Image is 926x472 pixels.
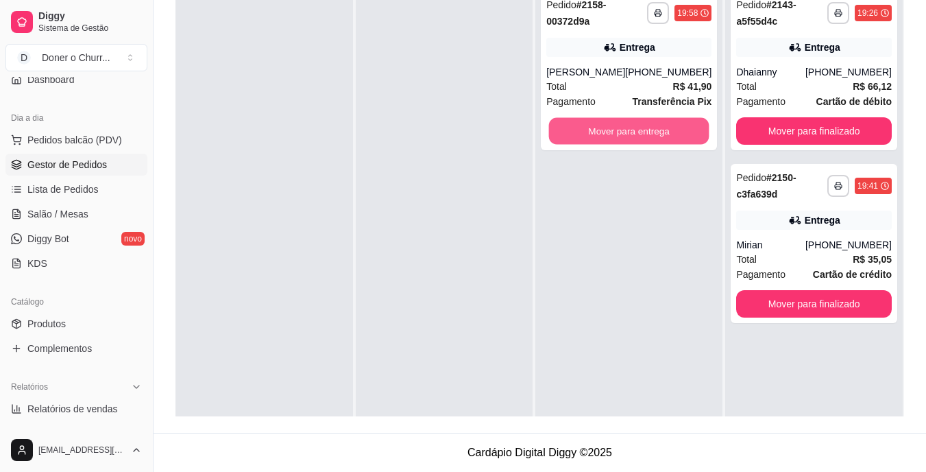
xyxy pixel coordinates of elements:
span: Total [736,79,757,94]
div: Entrega [805,213,840,227]
div: Entrega [620,40,655,54]
span: Relatórios [11,381,48,392]
div: Mirian [736,238,805,252]
button: Pedidos balcão (PDV) [5,129,147,151]
span: Pagamento [736,94,785,109]
div: [PHONE_NUMBER] [805,65,892,79]
a: Salão / Mesas [5,203,147,225]
strong: Cartão de crédito [813,269,892,280]
a: Complementos [5,338,147,359]
a: Lista de Pedidos [5,178,147,200]
a: Diggy Botnovo [5,228,147,250]
button: [EMAIL_ADDRESS][DOMAIN_NAME] [5,434,147,467]
span: Total [546,79,567,94]
div: Doner o Churr ... [42,51,110,64]
span: Complementos [27,342,92,355]
span: Salão / Mesas [27,207,88,221]
span: Pagamento [736,267,785,282]
a: Relatórios de vendas [5,398,147,420]
strong: R$ 66,12 [853,81,892,92]
span: [EMAIL_ADDRESS][DOMAIN_NAME] [38,445,125,456]
div: [PHONE_NUMBER] [805,238,892,252]
span: Relatórios de vendas [27,402,118,416]
span: Dashboard [27,73,75,86]
div: Catálogo [5,291,147,313]
div: 19:26 [857,8,878,19]
span: Sistema de Gestão [38,23,142,34]
span: Pedido [736,172,766,183]
a: Gestor de Pedidos [5,154,147,176]
span: Diggy Bot [27,232,69,246]
span: KDS [27,257,47,270]
div: 19:58 [677,8,698,19]
div: Dhaianny [736,65,805,79]
a: Relatório de clientes [5,423,147,445]
div: Dia a dia [5,107,147,129]
div: [PHONE_NUMBER] [625,65,711,79]
a: Produtos [5,313,147,335]
span: D [17,51,31,64]
span: Pedidos balcão (PDV) [27,133,122,147]
strong: R$ 41,90 [673,81,712,92]
div: 19:41 [857,180,878,191]
button: Mover para finalizado [736,117,892,145]
div: Entrega [805,40,840,54]
span: Diggy [38,10,142,23]
div: [PERSON_NAME] [546,65,625,79]
span: Total [736,252,757,267]
span: Relatório de clientes [27,427,114,440]
strong: Cartão de débito [816,96,892,107]
span: Gestor de Pedidos [27,158,107,172]
a: Dashboard [5,69,147,91]
footer: Cardápio Digital Diggy © 2025 [154,433,926,472]
strong: Transferência Pix [632,96,711,107]
button: Mover para entrega [549,118,709,145]
a: DiggySistema de Gestão [5,5,147,38]
a: KDS [5,252,147,274]
button: Select a team [5,44,147,71]
span: Lista de Pedidos [27,182,99,196]
span: Pagamento [546,94,596,109]
strong: R$ 35,05 [853,254,892,265]
button: Mover para finalizado [736,290,892,318]
span: Produtos [27,317,66,331]
strong: # 2150-c3fa639d [736,172,796,200]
